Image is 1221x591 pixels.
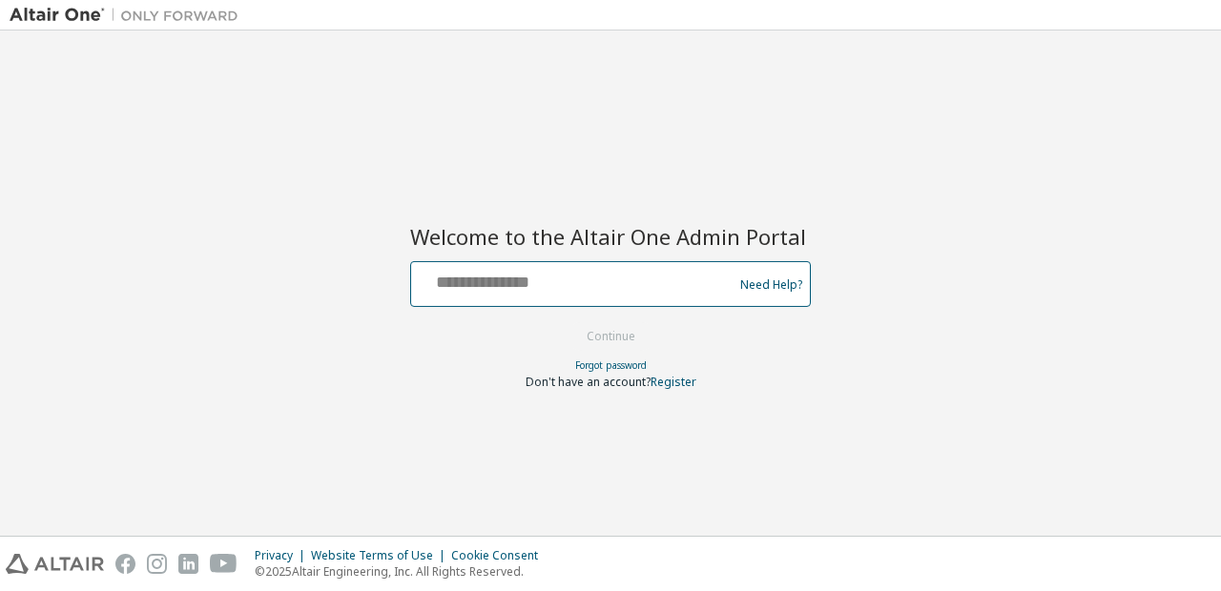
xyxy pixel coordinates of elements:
img: altair_logo.svg [6,554,104,574]
div: Cookie Consent [451,548,549,563]
a: Forgot password [575,358,647,372]
span: Don't have an account? [526,374,651,390]
div: Website Terms of Use [311,548,451,563]
p: © 2025 Altair Engineering, Inc. All Rights Reserved. [255,563,549,580]
img: facebook.svg [115,554,135,574]
img: youtube.svg [210,554,238,574]
a: Register [651,374,696,390]
img: linkedin.svg [178,554,198,574]
img: Altair One [10,6,248,25]
h2: Welcome to the Altair One Admin Portal [410,223,811,250]
div: Privacy [255,548,311,563]
a: Need Help? [740,284,802,285]
img: instagram.svg [147,554,167,574]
